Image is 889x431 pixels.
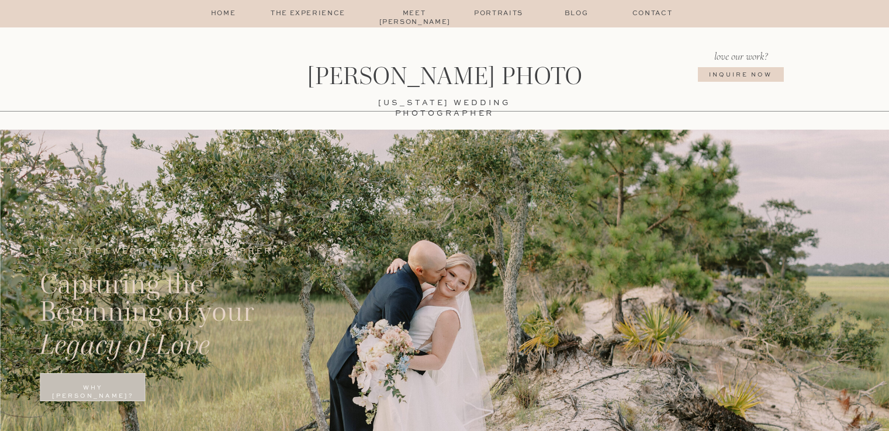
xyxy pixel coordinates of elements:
a: Why [PERSON_NAME]? [41,384,145,404]
a: Portraits [471,9,527,19]
h2: Legacy of Love [40,331,339,368]
a: [PERSON_NAME] Photo [284,64,606,92]
a: The Experience [259,9,358,19]
p: love our work? [701,48,780,63]
a: Blog [548,9,605,19]
a: Inquire NOw [690,71,791,91]
a: [US_STATE] wedding photographer [331,98,559,106]
a: Capturing the Beginning of your [40,270,305,329]
a: home [209,9,238,19]
a: Contact [624,9,681,19]
a: [US_STATE] Wedding Photographer [37,246,293,270]
a: Meet [PERSON_NAME] [379,9,449,19]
